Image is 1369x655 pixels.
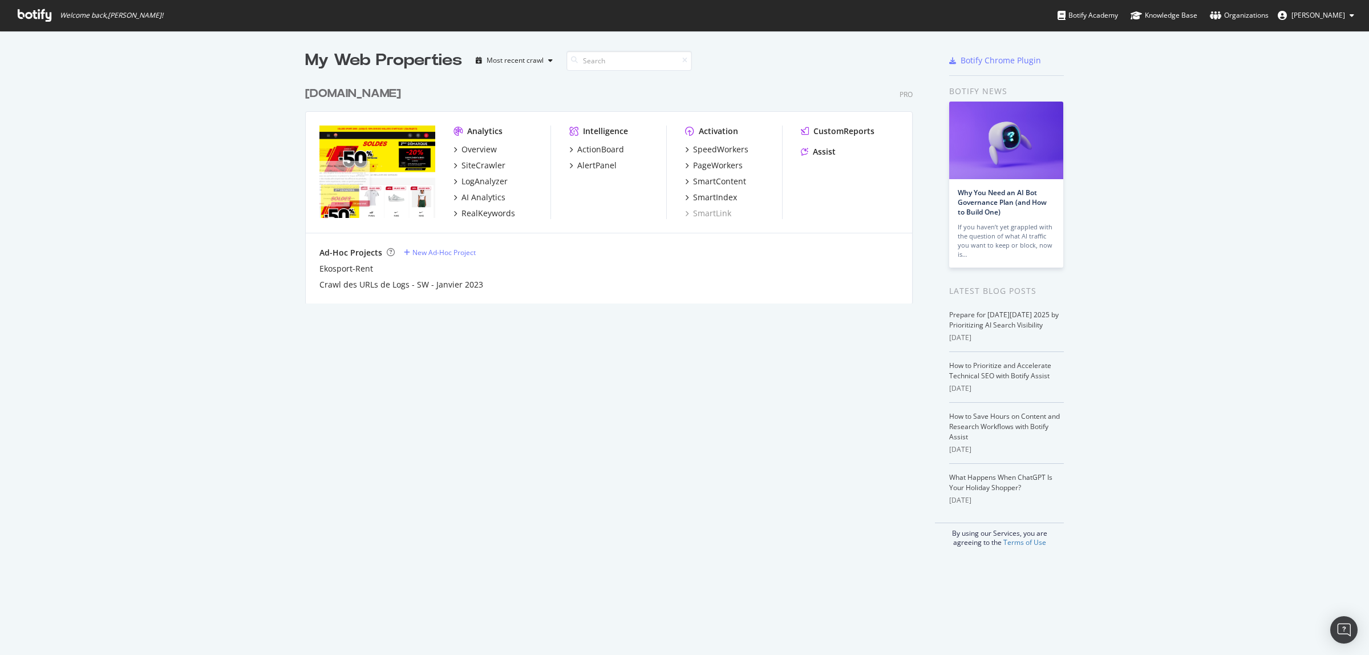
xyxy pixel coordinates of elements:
[958,188,1047,217] a: Why You Need an AI Bot Governance Plan (and How to Build One)
[949,333,1064,343] div: [DATE]
[1291,10,1345,20] span: mathilde Bonus
[461,144,497,155] div: Overview
[813,146,836,157] div: Assist
[900,90,913,99] div: Pro
[693,160,743,171] div: PageWorkers
[305,49,462,72] div: My Web Properties
[699,126,738,137] div: Activation
[949,55,1041,66] a: Botify Chrome Plugin
[1058,10,1118,21] div: Botify Academy
[461,160,505,171] div: SiteCrawler
[319,263,373,274] a: Ekosport-Rent
[949,361,1051,381] a: How to Prioritize and Accelerate Technical SEO with Botify Assist
[453,192,505,203] a: AI Analytics
[935,523,1064,547] div: By using our Services, you are agreeing to the
[319,279,483,290] a: Crawl des URLs de Logs - SW - Janvier 2023
[949,383,1064,394] div: [DATE]
[1003,537,1046,547] a: Terms of Use
[577,144,624,155] div: ActionBoard
[566,51,692,71] input: Search
[471,51,557,70] button: Most recent crawl
[1131,10,1197,21] div: Knowledge Base
[467,126,503,137] div: Analytics
[949,411,1060,442] a: How to Save Hours on Content and Research Workflows with Botify Assist
[685,160,743,171] a: PageWorkers
[305,72,922,304] div: grid
[958,223,1055,259] div: If you haven’t yet grappled with the question of what AI traffic you want to keep or block, now is…
[412,248,476,257] div: New Ad-Hoc Project
[461,208,515,219] div: RealKeywords
[961,55,1041,66] div: Botify Chrome Plugin
[813,126,874,137] div: CustomReports
[685,208,731,219] a: SmartLink
[685,176,746,187] a: SmartContent
[453,208,515,219] a: RealKeywords
[569,160,617,171] a: AlertPanel
[801,146,836,157] a: Assist
[949,310,1059,330] a: Prepare for [DATE][DATE] 2025 by Prioritizing AI Search Visibility
[685,144,748,155] a: SpeedWorkers
[949,472,1052,492] a: What Happens When ChatGPT Is Your Holiday Shopper?
[404,248,476,257] a: New Ad-Hoc Project
[60,11,163,20] span: Welcome back, [PERSON_NAME] !
[453,144,497,155] a: Overview
[305,86,401,102] div: [DOMAIN_NAME]
[319,247,382,258] div: Ad-Hoc Projects
[487,57,544,64] div: Most recent crawl
[453,160,505,171] a: SiteCrawler
[685,192,737,203] a: SmartIndex
[693,176,746,187] div: SmartContent
[577,160,617,171] div: AlertPanel
[305,86,406,102] a: [DOMAIN_NAME]
[461,176,508,187] div: LogAnalyzer
[949,85,1064,98] div: Botify news
[949,495,1064,506] div: [DATE]
[583,126,628,137] div: Intelligence
[949,444,1064,455] div: [DATE]
[453,176,508,187] a: LogAnalyzer
[569,144,624,155] a: ActionBoard
[1269,6,1363,25] button: [PERSON_NAME]
[693,144,748,155] div: SpeedWorkers
[1330,616,1358,644] div: Open Intercom Messenger
[949,285,1064,297] div: Latest Blog Posts
[949,102,1063,179] img: Why You Need an AI Bot Governance Plan (and How to Build One)
[801,126,874,137] a: CustomReports
[693,192,737,203] div: SmartIndex
[461,192,505,203] div: AI Analytics
[1210,10,1269,21] div: Organizations
[319,126,435,218] img: sport2000.fr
